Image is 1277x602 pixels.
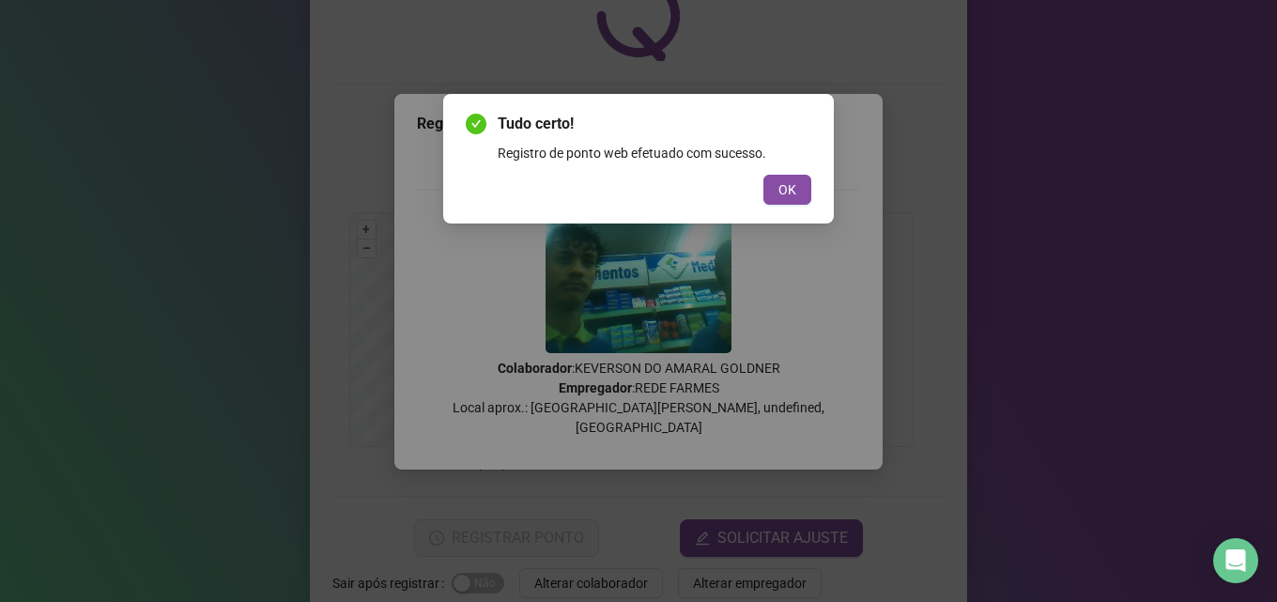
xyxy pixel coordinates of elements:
button: OK [763,175,811,205]
div: Registro de ponto web efetuado com sucesso. [498,143,811,163]
div: Open Intercom Messenger [1213,538,1258,583]
span: check-circle [466,114,486,134]
span: OK [778,179,796,200]
span: Tudo certo! [498,113,811,135]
